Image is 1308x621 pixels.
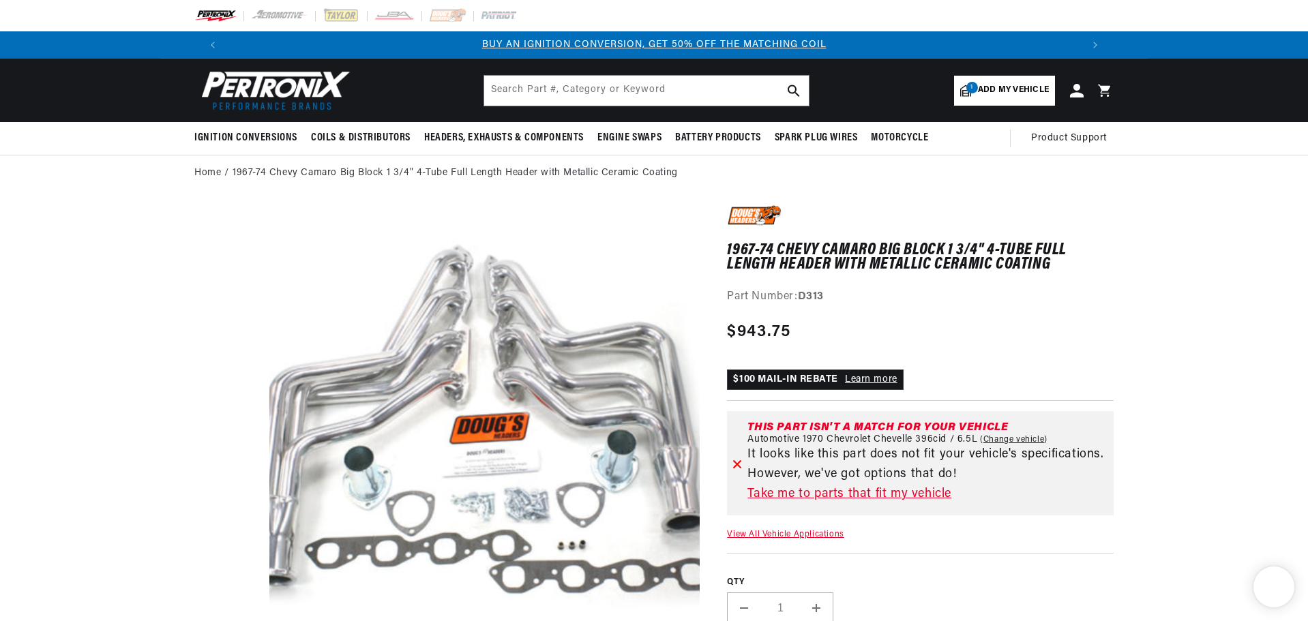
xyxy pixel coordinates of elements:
[747,422,1108,433] div: This part isn't a match for your vehicle
[864,122,935,154] summary: Motorcycle
[668,122,768,154] summary: Battery Products
[954,76,1055,106] a: 1Add my vehicle
[304,122,417,154] summary: Coils & Distributors
[779,76,809,106] button: search button
[484,76,809,106] input: Search Part #, Category or Keyword
[194,122,304,154] summary: Ignition Conversions
[871,131,928,145] span: Motorcycle
[747,445,1108,485] p: It looks like this part does not fit your vehicle's specifications. However, we've got options th...
[160,31,1148,59] slideshow-component: Translation missing: en.sections.announcements.announcement_bar
[482,40,827,50] a: BUY AN IGNITION CONVERSION, GET 50% OFF THE MATCHING COIL
[727,530,844,539] a: View All Vehicle Applications
[417,122,591,154] summary: Headers, Exhausts & Components
[1082,31,1109,59] button: Translation missing: en.sections.announcements.next_announcement
[597,131,662,145] span: Engine Swaps
[194,166,221,181] a: Home
[798,291,824,302] strong: D313
[727,243,1114,271] h1: 1967-74 Chevy Camaro Big Block 1 3/4" 4-Tube Full Length Header with Metallic Ceramic Coating
[775,131,858,145] span: Spark Plug Wires
[194,131,297,145] span: Ignition Conversions
[194,67,351,114] img: Pertronix
[980,434,1047,445] a: Change vehicle
[226,37,1082,52] div: 1 of 3
[675,131,761,145] span: Battery Products
[727,288,1114,306] div: Part Number:
[845,374,897,384] a: Learn more
[966,82,978,93] span: 1
[727,577,1114,588] label: QTY
[1031,122,1114,155] summary: Product Support
[199,31,226,59] button: Translation missing: en.sections.announcements.previous_announcement
[727,320,790,344] span: $943.75
[1031,131,1107,146] span: Product Support
[424,131,584,145] span: Headers, Exhausts & Components
[747,485,1108,504] a: Take me to parts that fit my vehicle
[226,37,1082,52] div: Announcement
[591,122,668,154] summary: Engine Swaps
[747,434,977,445] span: Automotive 1970 Chevrolet Chevelle 396cid / 6.5L
[768,122,865,154] summary: Spark Plug Wires
[311,131,411,145] span: Coils & Distributors
[233,166,678,181] a: 1967-74 Chevy Camaro Big Block 1 3/4" 4-Tube Full Length Header with Metallic Ceramic Coating
[194,166,1114,181] nav: breadcrumbs
[978,84,1049,97] span: Add my vehicle
[727,369,903,390] p: $100 MAIL-IN REBATE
